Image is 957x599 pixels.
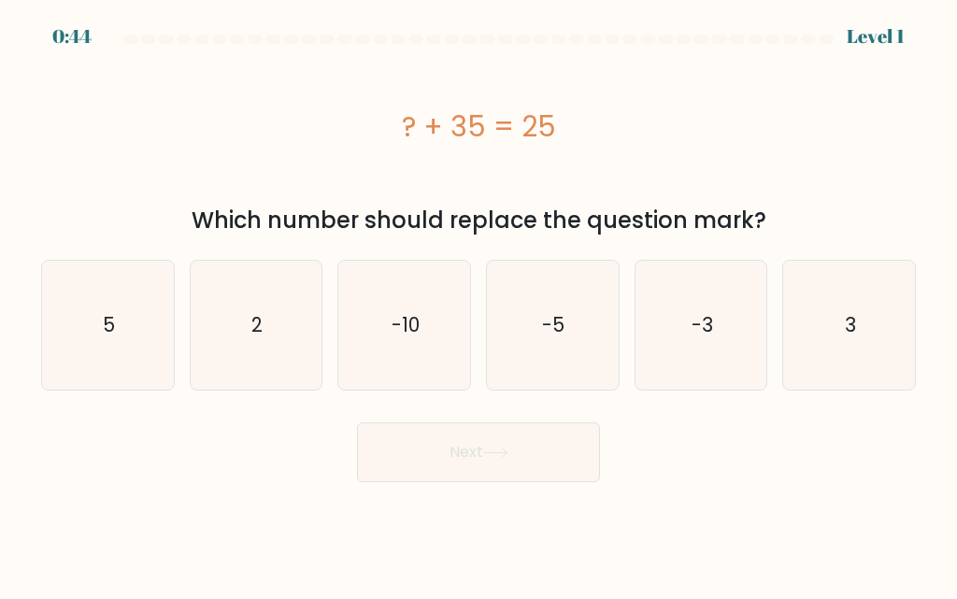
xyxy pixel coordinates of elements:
[103,311,115,338] text: 5
[543,311,565,338] text: -5
[41,106,916,148] div: ? + 35 = 25
[251,311,263,338] text: 2
[52,22,92,50] div: 0:44
[357,422,600,482] button: Next
[692,311,713,338] text: -3
[392,311,420,338] text: -10
[847,22,905,50] div: Level 1
[52,204,905,237] div: Which number should replace the question mark?
[845,311,856,338] text: 3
